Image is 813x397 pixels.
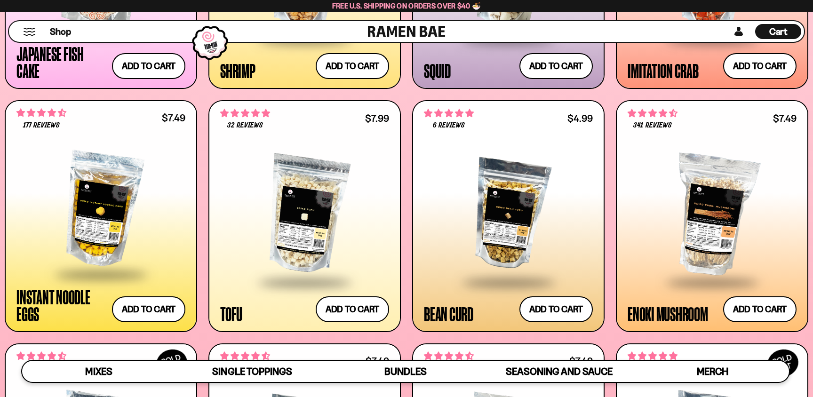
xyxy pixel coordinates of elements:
span: Seasoning and Sauce [506,365,613,377]
a: 4.71 stars 177 reviews $7.49 Instant Noodle Eggs Add to cart [5,100,197,332]
div: Imitation Crab [628,62,699,79]
div: Enoki Mushroom [628,305,708,322]
span: 4.78 stars [220,107,270,119]
span: Mixes [85,365,112,377]
div: $7.99 [365,114,389,123]
span: Single Toppings [212,365,292,377]
button: Mobile Menu Trigger [23,28,36,36]
div: $7.49 [162,113,185,122]
span: Merch [697,365,728,377]
span: 4.86 stars [628,350,677,362]
span: 4.52 stars [16,350,66,362]
span: Bundles [384,365,427,377]
a: Merch [636,361,789,382]
div: Japanese Fish Cake [16,45,107,79]
span: Shop [50,25,71,38]
span: 4.53 stars [628,107,677,119]
div: Cart [755,21,801,42]
button: Add to cart [723,296,797,322]
a: Seasoning and Sauce [482,361,636,382]
span: Free U.S. Shipping on Orders over $40 🍜 [332,1,481,10]
button: Add to cart [519,53,593,79]
button: Add to cart [723,53,797,79]
span: 5.00 stars [424,107,474,119]
div: $7.49 [366,357,389,365]
div: Shrimp [220,62,255,79]
button: Add to cart [316,53,389,79]
span: Cart [769,26,788,37]
span: 341 reviews [633,122,671,129]
div: Bean Curd [424,305,473,322]
span: 6 reviews [433,122,465,129]
div: Squid [424,62,451,79]
a: Mixes [22,361,175,382]
button: Add to cart [519,296,593,322]
a: 4.53 stars 341 reviews $7.49 Enoki Mushroom Add to cart [616,100,808,332]
div: $7.49 [569,357,593,365]
a: Bundles [329,361,482,382]
div: $4.99 [567,114,593,123]
span: 4.71 stars [16,107,66,119]
button: Add to cart [112,296,185,322]
span: 4.68 stars [424,350,474,362]
a: Shop [50,24,71,39]
button: Add to cart [112,53,185,79]
a: 4.78 stars 32 reviews $7.99 Tofu Add to cart [208,100,401,332]
button: Add to cart [316,296,389,322]
span: 32 reviews [227,122,263,129]
span: 4.59 stars [220,350,270,362]
div: Instant Noodle Eggs [16,288,107,322]
span: 177 reviews [23,122,60,129]
a: 5.00 stars 6 reviews $4.99 Bean Curd Add to cart [412,100,605,332]
div: Tofu [220,305,242,322]
div: $7.49 [773,114,797,123]
a: Single Toppings [175,361,329,382]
